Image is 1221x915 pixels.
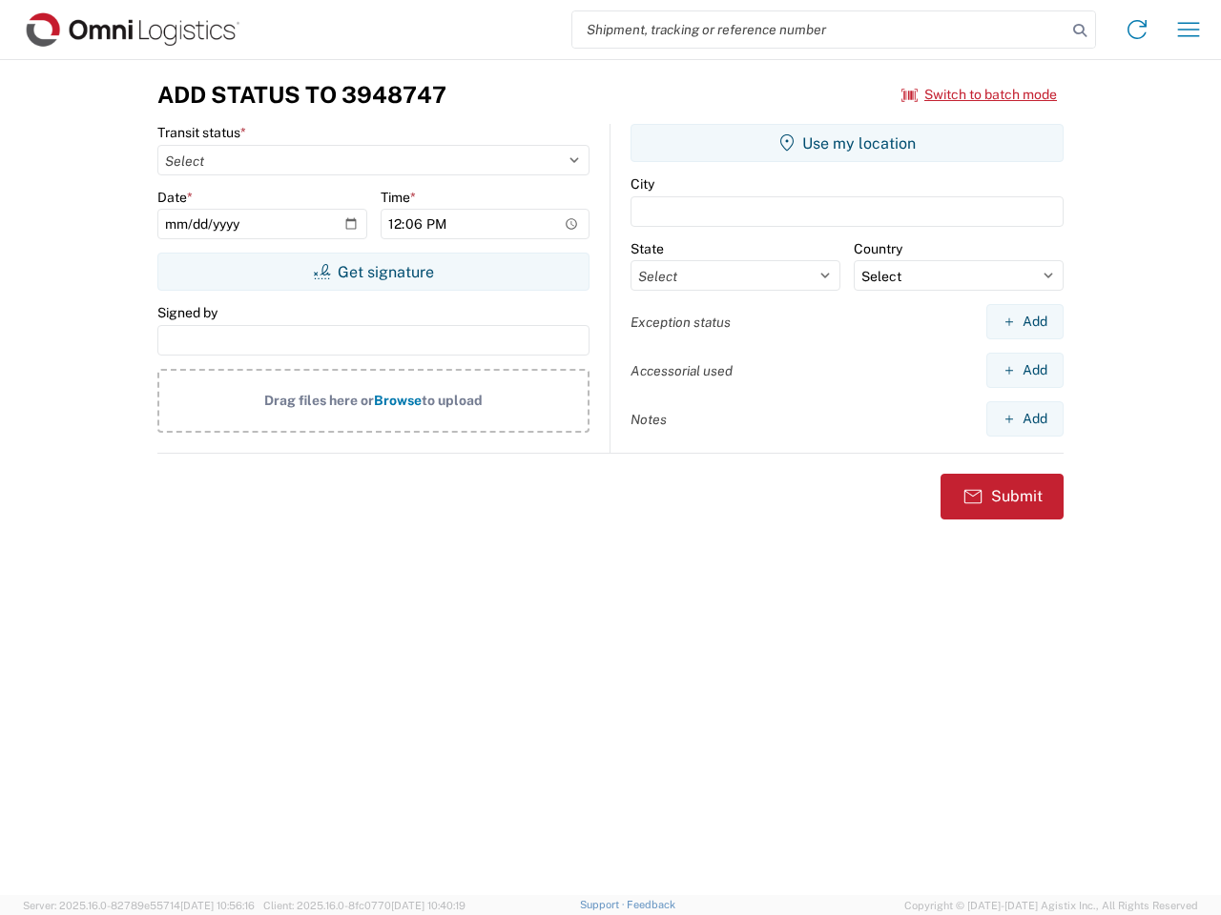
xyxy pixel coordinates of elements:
[854,240,902,257] label: Country
[374,393,422,408] span: Browse
[23,900,255,911] span: Server: 2025.16.0-82789e55714
[157,81,446,109] h3: Add Status to 3948747
[157,124,246,141] label: Transit status
[631,314,731,331] label: Exception status
[422,393,483,408] span: to upload
[572,11,1066,48] input: Shipment, tracking or reference number
[986,304,1064,339] button: Add
[986,401,1064,437] button: Add
[580,899,628,910] a: Support
[904,897,1198,914] span: Copyright © [DATE]-[DATE] Agistix Inc., All Rights Reserved
[631,240,664,257] label: State
[263,900,466,911] span: Client: 2025.16.0-8fc0770
[180,900,255,911] span: [DATE] 10:56:16
[157,304,217,321] label: Signed by
[381,189,416,206] label: Time
[631,362,733,379] label: Accessorial used
[631,124,1064,162] button: Use my location
[986,353,1064,388] button: Add
[391,900,466,911] span: [DATE] 10:40:19
[157,253,590,291] button: Get signature
[264,393,374,408] span: Drag files here or
[627,899,675,910] a: Feedback
[901,79,1057,111] button: Switch to batch mode
[941,474,1064,519] button: Submit
[157,189,193,206] label: Date
[631,175,654,193] label: City
[631,411,667,428] label: Notes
